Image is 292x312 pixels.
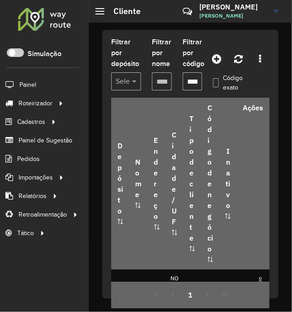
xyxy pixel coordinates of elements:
[19,99,52,108] span: Roteirizador
[148,98,165,269] th: Endereço
[17,228,34,238] span: Tático
[19,136,72,145] span: Painel de Sugestão
[213,73,246,92] label: Código exato
[28,48,61,59] label: Simulação
[182,286,199,303] button: 1
[17,154,40,164] span: Pedidos
[183,37,204,69] label: Filtrar por código
[111,37,141,69] label: Filtrar por depósito
[178,2,197,21] a: Contato Rápido
[19,210,67,219] span: Retroalimentação
[19,173,53,182] span: Importações
[165,98,183,269] th: Cidade / UF
[199,3,267,11] h3: [PERSON_NAME]
[104,6,141,16] h2: Cliente
[129,98,147,269] th: Nome
[19,191,47,201] span: Relatórios
[201,98,219,269] th: Código de negócio
[184,98,201,269] th: Tipo de cliente
[111,98,129,269] th: Depósito
[152,37,172,69] label: Filtrar por nome
[19,80,36,90] span: Painel
[237,98,291,117] th: Ações
[219,98,236,269] th: Inativo
[199,12,267,20] span: [PERSON_NAME]
[17,117,45,127] span: Cadastros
